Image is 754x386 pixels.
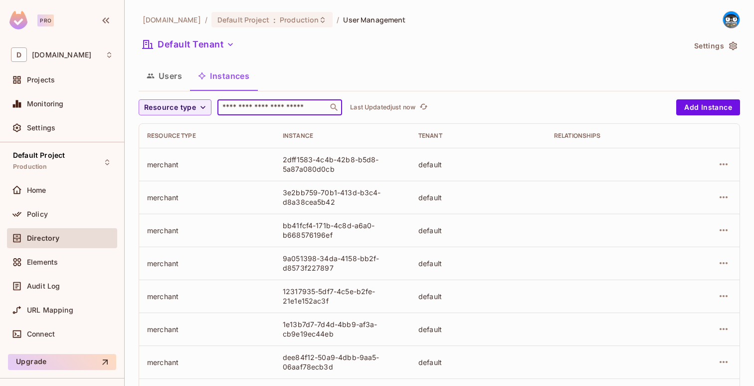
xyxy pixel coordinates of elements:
div: bb41fcf4-171b-4c8d-a6a0-b668576196ef [283,221,402,240]
span: User Management [343,15,405,24]
span: Monitoring [27,100,64,108]
span: Connect [27,330,55,338]
span: Default Project [217,15,269,24]
div: default [418,358,538,367]
span: Policy [27,210,48,218]
button: Settings [690,38,740,54]
div: default [418,193,538,202]
div: Pro [37,14,54,26]
button: Add Instance [676,99,740,115]
span: Click to refresh data [415,101,429,113]
div: Relationships [554,132,674,140]
li: / [337,15,339,24]
img: Diego Lora [723,11,740,28]
div: default [418,325,538,334]
button: Users [139,63,190,88]
span: : [273,16,276,24]
div: 1e13b7d7-7d4d-4bb9-af3a-cb9e19ec44eb [283,320,402,339]
div: dee84f12-50a9-4dbb-9aa5-06aaf78ecb3d [283,353,402,372]
div: default [418,292,538,301]
span: Settings [27,124,55,132]
div: Tenant [418,132,538,140]
span: the active workspace [143,15,201,24]
span: Workspace: deuna.com [32,51,91,59]
div: merchant [147,292,267,301]
div: 9a051398-34da-4158-bb2f-d8573f227897 [283,254,402,273]
li: / [205,15,207,24]
button: Resource type [139,99,211,115]
span: Default Project [13,151,65,159]
span: Home [27,186,46,194]
div: default [418,160,538,169]
span: refresh [419,102,428,112]
div: merchant [147,160,267,169]
span: Elements [27,258,58,266]
span: Projects [27,76,55,84]
img: SReyMgAAAABJRU5ErkJggg== [9,11,27,29]
span: Production [280,15,319,24]
div: default [418,226,538,235]
span: Directory [27,234,59,242]
div: 2dff1583-4c4b-42b8-b5d8-5a87a080d0cb [283,155,402,174]
div: merchant [147,259,267,268]
div: merchant [147,358,267,367]
p: Last Updated just now [350,103,415,111]
div: default [418,259,538,268]
span: Audit Log [27,282,60,290]
button: Default Tenant [139,36,238,52]
div: merchant [147,226,267,235]
div: Resource type [147,132,267,140]
div: merchant [147,193,267,202]
button: Instances [190,63,257,88]
span: Production [13,163,47,171]
span: URL Mapping [27,306,73,314]
span: D [11,47,27,62]
div: 12317935-5df7-4c5e-b2fe-21e1e152ac3f [283,287,402,306]
div: merchant [147,325,267,334]
div: Instance [283,132,402,140]
button: Upgrade [8,354,116,370]
div: 3e2bb759-70b1-413d-b3c4-d8a38cea5b42 [283,188,402,207]
button: refresh [417,101,429,113]
span: Resource type [144,101,196,114]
